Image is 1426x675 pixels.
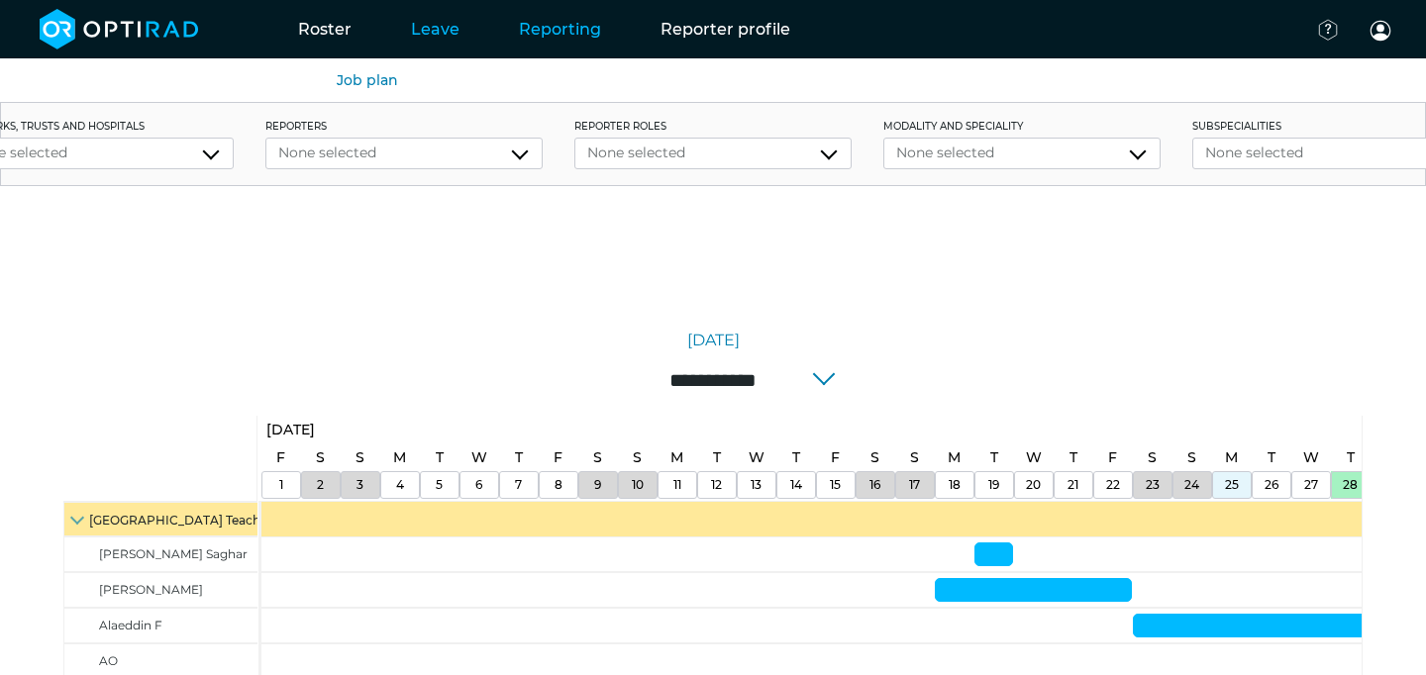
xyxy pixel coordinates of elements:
[589,472,606,498] a: August 9, 2025
[351,443,369,472] a: August 3, 2025
[278,143,530,163] div: None selected
[1065,443,1082,472] a: August 21, 2025
[944,472,966,498] a: August 18, 2025
[1342,443,1360,472] a: August 28, 2025
[550,472,567,498] a: August 8, 2025
[1063,472,1083,498] a: August 21, 2025
[983,472,1004,498] a: August 19, 2025
[628,443,647,472] a: August 10, 2025
[261,416,320,444] a: August 1, 2025
[825,472,846,498] a: August 15, 2025
[1021,443,1047,472] a: August 20, 2025
[1298,443,1324,472] a: August 27, 2025
[708,443,726,472] a: August 12, 2025
[985,443,1003,472] a: August 19, 2025
[1220,443,1243,472] a: August 25, 2025
[391,472,409,498] a: August 4, 2025
[265,119,543,134] label: Reporters
[1260,472,1283,498] a: August 26, 2025
[1143,443,1162,472] a: August 23, 2025
[99,653,118,668] span: AO
[510,472,527,498] a: August 7, 2025
[588,443,607,472] a: August 9, 2025
[510,443,528,472] a: August 7, 2025
[1021,472,1046,498] a: August 20, 2025
[274,472,288,498] a: August 1, 2025
[905,443,924,472] a: August 17, 2025
[99,546,248,561] span: [PERSON_NAME] Saghar
[1141,472,1165,498] a: August 23, 2025
[549,443,567,472] a: August 8, 2025
[312,472,329,498] a: August 2, 2025
[866,443,884,472] a: August 16, 2025
[706,472,727,498] a: August 12, 2025
[574,119,852,134] label: Reporter roles
[352,472,368,498] a: August 3, 2025
[1299,472,1323,498] a: August 27, 2025
[668,472,686,498] a: August 11, 2025
[943,443,966,472] a: August 18, 2025
[470,472,487,498] a: August 6, 2025
[99,582,203,597] span: [PERSON_NAME]
[1225,477,1239,492] span: 25
[744,443,769,472] a: August 13, 2025
[99,618,162,632] span: Alaeddin F
[787,443,805,472] a: August 14, 2025
[896,143,1148,163] div: None selected
[311,443,330,472] a: August 2, 2025
[1103,443,1122,472] a: August 22, 2025
[40,9,199,49] img: brand-opti-rad-logos-blue-and-white-d2f68631ba2948856bd03f2d395fb146ddc8fb01b4b6e9315ea85fa773367...
[1338,472,1363,498] a: August 28, 2025
[466,443,492,472] a: August 6, 2025
[904,472,925,498] a: August 17, 2025
[865,472,885,498] a: August 16, 2025
[337,71,398,89] a: Job plan
[1179,472,1204,498] a: August 24, 2025
[883,119,1161,134] label: Modality and Speciality
[785,472,807,498] a: August 14, 2025
[89,513,371,528] span: [GEOGRAPHIC_DATA] Teaching Hospitals Trust
[388,443,411,472] a: August 4, 2025
[431,443,449,472] a: August 5, 2025
[1182,443,1201,472] a: August 24, 2025
[1263,443,1280,472] a: August 26, 2025
[1220,472,1244,498] a: August 25, 2025
[826,443,845,472] a: August 15, 2025
[687,329,740,352] a: [DATE]
[627,472,649,498] a: August 10, 2025
[431,472,448,498] a: August 5, 2025
[746,472,766,498] a: August 13, 2025
[271,443,290,472] a: August 1, 2025
[1101,472,1125,498] a: August 22, 2025
[665,443,688,472] a: August 11, 2025
[587,143,839,163] div: None selected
